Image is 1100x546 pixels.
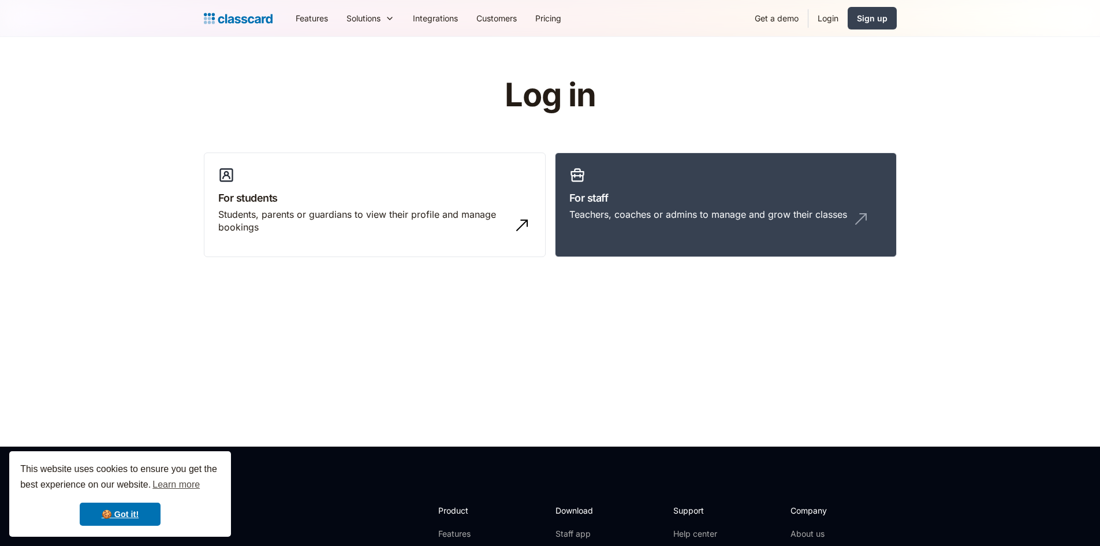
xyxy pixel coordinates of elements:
[848,7,897,29] a: Sign up
[218,208,508,234] div: Students, parents or guardians to view their profile and manage bookings
[337,5,404,31] div: Solutions
[555,153,897,258] a: For staffTeachers, coaches or admins to manage and grow their classes
[286,5,337,31] a: Features
[790,528,867,540] a: About us
[673,504,720,517] h2: Support
[790,504,867,517] h2: Company
[438,504,500,517] h2: Product
[857,12,888,24] div: Sign up
[438,528,500,540] a: Features
[367,77,733,113] h1: Log in
[204,153,546,258] a: For studentsStudents, parents or guardians to view their profile and manage bookings
[569,208,847,221] div: Teachers, coaches or admins to manage and grow their classes
[745,5,808,31] a: Get a demo
[218,190,531,206] h3: For students
[673,528,720,540] a: Help center
[569,190,882,206] h3: For staff
[80,503,161,526] a: dismiss cookie message
[151,476,202,493] a: learn more about cookies
[808,5,848,31] a: Login
[204,10,273,27] a: home
[9,451,231,537] div: cookieconsent
[526,5,570,31] a: Pricing
[555,504,603,517] h2: Download
[404,5,467,31] a: Integrations
[346,12,381,24] div: Solutions
[555,528,603,540] a: Staff app
[467,5,526,31] a: Customers
[20,462,220,493] span: This website uses cookies to ensure you get the best experience on our website.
